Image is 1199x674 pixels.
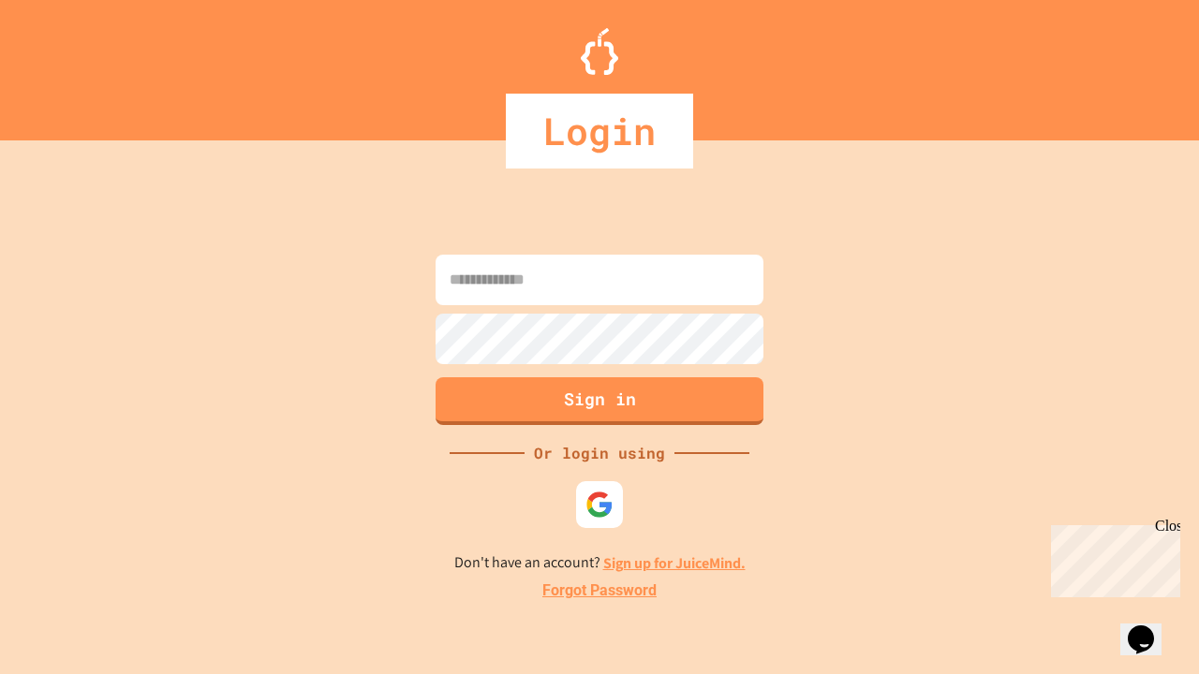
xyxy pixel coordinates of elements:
a: Forgot Password [542,579,657,602]
p: Don't have an account? [454,551,746,575]
img: Logo.svg [581,28,618,75]
div: Or login using [525,442,674,464]
button: Sign in [436,377,763,425]
iframe: chat widget [1120,599,1180,655]
iframe: chat widget [1044,518,1180,597]
div: Login [506,94,693,168]
a: Sign up for JuiceMind. [603,553,746,573]
img: google-icon.svg [585,491,614,519]
div: Chat with us now!Close [7,7,129,119]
